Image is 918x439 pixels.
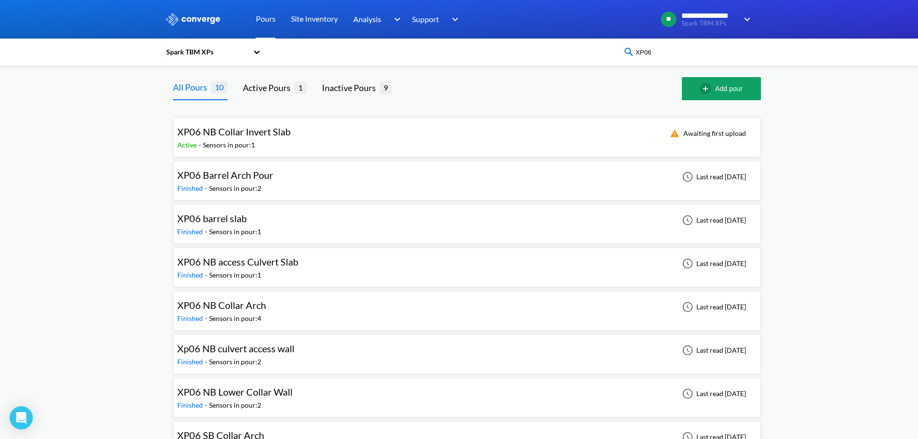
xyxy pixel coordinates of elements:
[177,386,293,398] span: XP06 NB Lower Collar Wall
[677,258,749,269] div: Last read [DATE]
[177,358,205,366] span: Finished
[243,81,294,94] div: Active Pours
[165,13,221,26] img: logo_ewhite.svg
[205,227,209,236] span: -
[322,81,380,94] div: Inactive Pours
[173,172,761,180] a: XP06 Barrel Arch PourFinished-Sensors in pour:2Last read [DATE]
[173,129,761,137] a: XP06 NB Collar Invert SlabActive-Sensors in pour:1Awaiting first upload
[682,77,761,100] button: Add pour
[209,313,261,324] div: Sensors in pour: 4
[177,141,199,149] span: Active
[677,214,749,226] div: Last read [DATE]
[177,299,266,311] span: XP06 NB Collar Arch
[177,126,291,137] span: XP06 NB Collar Invert Slab
[173,302,761,310] a: XP06 NB Collar ArchFinished-Sensors in pour:4Last read [DATE]
[205,271,209,279] span: -
[387,13,403,25] img: downArrow.svg
[177,314,205,322] span: Finished
[177,169,273,181] span: XP06 Barrel Arch Pour
[380,81,392,93] span: 9
[177,227,205,236] span: Finished
[664,128,749,139] div: Awaiting first upload
[681,20,737,27] span: Spark TBM XPs
[677,171,749,183] div: Last read [DATE]
[203,140,255,150] div: Sensors in pour: 1
[209,400,261,411] div: Sensors in pour: 2
[738,13,753,25] img: downArrow.svg
[177,401,205,409] span: Finished
[209,270,261,280] div: Sensors in pour: 1
[205,314,209,322] span: -
[412,13,439,25] span: Support
[177,184,205,192] span: Finished
[353,13,381,25] span: Analysis
[205,184,209,192] span: -
[173,346,761,354] a: Xp06 NB culvert access wallFinished-Sensors in pour:2Last read [DATE]
[205,401,209,409] span: -
[165,47,248,57] div: Spark TBM XPs
[294,81,306,93] span: 1
[209,226,261,237] div: Sensors in pour: 1
[10,406,33,429] div: Open Intercom Messenger
[677,388,749,399] div: Last read [DATE]
[677,345,749,356] div: Last read [DATE]
[173,215,761,224] a: XP06 barrel slabFinished-Sensors in pour:1Last read [DATE]
[177,256,298,267] span: XP06 NB access Culvert Slab
[177,213,247,224] span: XP06 barrel slab
[700,83,715,94] img: add-circle-outline.svg
[635,47,751,57] input: Type your pour name
[173,389,761,397] a: XP06 NB Lower Collar WallFinished-Sensors in pour:2Last read [DATE]
[209,357,261,367] div: Sensors in pour: 2
[177,343,294,354] span: Xp06 NB culvert access wall
[677,301,749,313] div: Last read [DATE]
[199,141,203,149] span: -
[623,46,635,58] img: icon-search-blue.svg
[177,271,205,279] span: Finished
[446,13,461,25] img: downArrow.svg
[209,183,261,194] div: Sensors in pour: 2
[205,358,209,366] span: -
[211,81,227,93] span: 10
[173,259,761,267] a: XP06 NB access Culvert SlabFinished-Sensors in pour:1Last read [DATE]
[173,80,211,94] div: All Pours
